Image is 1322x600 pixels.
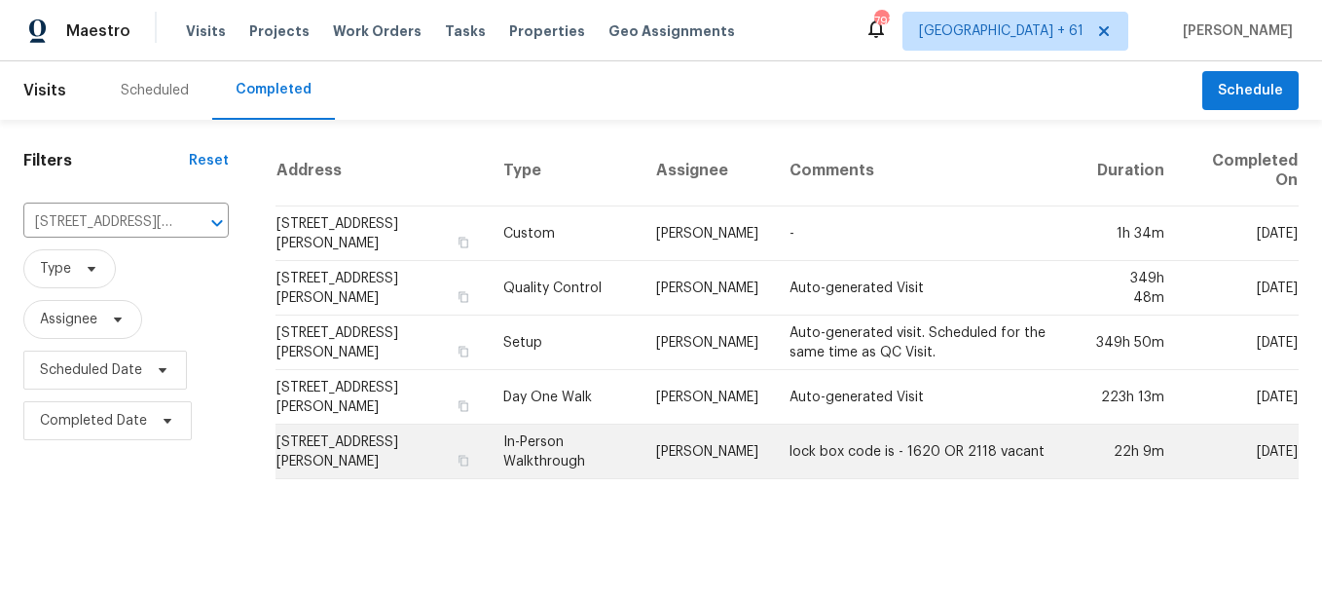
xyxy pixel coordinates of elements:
td: [DATE] [1180,206,1299,261]
button: Copy Address [455,397,472,415]
span: Geo Assignments [608,21,735,41]
button: Open [203,209,231,237]
td: [PERSON_NAME] [641,425,774,479]
span: [GEOGRAPHIC_DATA] + 61 [919,21,1083,41]
th: Address [275,135,488,206]
th: Comments [774,135,1081,206]
div: Scheduled [121,81,189,100]
span: Visits [186,21,226,41]
td: [PERSON_NAME] [641,370,774,425]
td: Quality Control [488,261,641,316]
th: Assignee [641,135,774,206]
td: [PERSON_NAME] [641,261,774,316]
button: Copy Address [455,452,472,469]
td: 223h 13m [1081,370,1180,425]
td: [DATE] [1180,261,1299,316]
td: [PERSON_NAME] [641,316,774,370]
td: Auto-generated Visit [774,261,1081,316]
span: Work Orders [333,21,422,41]
td: 1h 34m [1081,206,1180,261]
td: 349h 50m [1081,316,1180,370]
button: Copy Address [455,234,472,251]
td: - [774,206,1081,261]
td: 22h 9m [1081,425,1180,479]
td: In-Person Walkthrough [488,425,641,479]
td: [STREET_ADDRESS][PERSON_NAME] [275,425,488,479]
td: [STREET_ADDRESS][PERSON_NAME] [275,206,488,261]
span: Type [40,259,71,279]
div: Completed [236,80,312,99]
th: Duration [1081,135,1180,206]
td: Custom [488,206,641,261]
span: Scheduled Date [40,360,142,380]
span: Assignee [40,310,97,329]
span: Maestro [66,21,130,41]
td: lock box code is - 1620 OR 2118 vacant [774,425,1081,479]
button: Schedule [1202,71,1299,111]
td: 349h 48m [1081,261,1180,316]
th: Completed On [1180,135,1299,206]
span: Schedule [1218,79,1283,103]
td: [DATE] [1180,370,1299,425]
th: Type [488,135,641,206]
td: [DATE] [1180,425,1299,479]
td: [PERSON_NAME] [641,206,774,261]
td: [STREET_ADDRESS][PERSON_NAME] [275,316,488,370]
span: Properties [509,21,585,41]
span: Completed Date [40,411,147,431]
div: 793 [874,12,888,31]
td: Auto-generated visit. Scheduled for the same time as QC Visit. [774,316,1081,370]
td: Auto-generated Visit [774,370,1081,425]
input: Search for an address... [23,207,174,238]
button: Copy Address [455,343,472,360]
td: [DATE] [1180,316,1299,370]
button: Copy Address [455,288,472,306]
td: [STREET_ADDRESS][PERSON_NAME] [275,261,488,316]
td: [STREET_ADDRESS][PERSON_NAME] [275,370,488,425]
td: Setup [488,316,641,370]
span: Visits [23,69,66,112]
span: Tasks [445,24,486,38]
span: Projects [249,21,310,41]
div: Reset [189,151,229,170]
span: [PERSON_NAME] [1175,21,1293,41]
td: Day One Walk [488,370,641,425]
h1: Filters [23,151,189,170]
